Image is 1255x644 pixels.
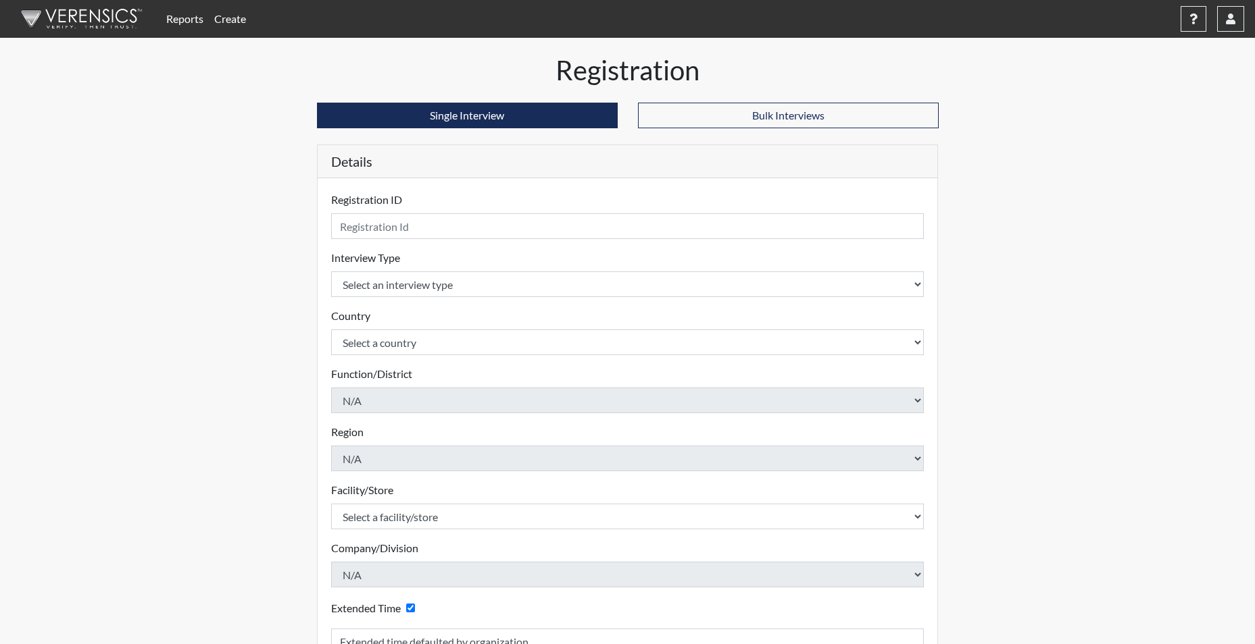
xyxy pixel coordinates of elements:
[318,145,938,178] h5: Details
[331,366,412,382] label: Function/District
[209,5,251,32] a: Create
[331,424,364,440] label: Region
[331,250,400,266] label: Interview Type
[161,5,209,32] a: Reports
[331,598,420,618] div: Checking this box will provide the interviewee with an accomodation of extra time to answer each ...
[317,103,618,128] button: Single Interview
[317,54,939,86] h1: Registration
[331,482,393,498] label: Facility/Store
[331,192,402,208] label: Registration ID
[331,540,418,556] label: Company/Division
[331,213,925,239] input: Insert a Registration ID, which needs to be a unique alphanumeric value for each interviewee
[638,103,939,128] button: Bulk Interviews
[331,308,370,324] label: Country
[331,600,401,616] label: Extended Time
